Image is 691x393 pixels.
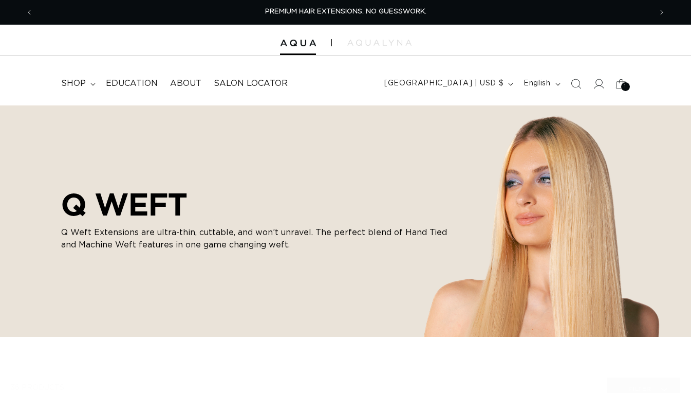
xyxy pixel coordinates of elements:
p: Q Weft Extensions are ultra-thin, cuttable, and won’t unravel. The perfect blend of Hand Tied and... [61,226,452,251]
summary: shop [55,72,100,95]
span: Education [106,78,158,89]
img: aqualyna.com [347,40,412,46]
h2: Q WEFT [61,186,452,222]
summary: Search [565,73,587,95]
button: English [517,74,564,94]
span: About [170,78,201,89]
img: Aqua Hair Extensions [280,40,316,47]
span: Salon Locator [214,78,288,89]
button: Previous announcement [18,3,41,22]
span: 1 [624,82,626,91]
a: Education [100,72,164,95]
button: [GEOGRAPHIC_DATA] | USD $ [378,74,517,94]
span: [GEOGRAPHIC_DATA] | USD $ [384,78,503,89]
a: About [164,72,208,95]
button: Next announcement [650,3,673,22]
span: shop [61,78,86,89]
a: Salon Locator [208,72,294,95]
span: PREMIUM HAIR EXTENSIONS. NO GUESSWORK. [265,8,426,15]
span: 36 products [11,384,64,391]
span: English [524,78,550,89]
